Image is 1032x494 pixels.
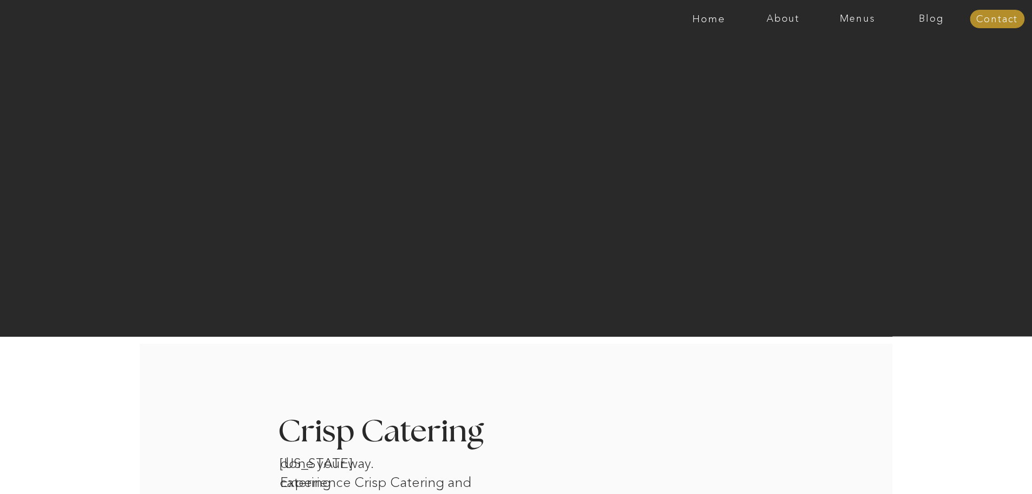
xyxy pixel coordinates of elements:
a: Contact [970,14,1024,25]
a: Blog [894,14,969,24]
a: Home [672,14,746,24]
a: About [746,14,820,24]
h3: Crisp Catering [278,416,511,448]
a: Menus [820,14,894,24]
h1: [US_STATE] catering [280,454,392,468]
